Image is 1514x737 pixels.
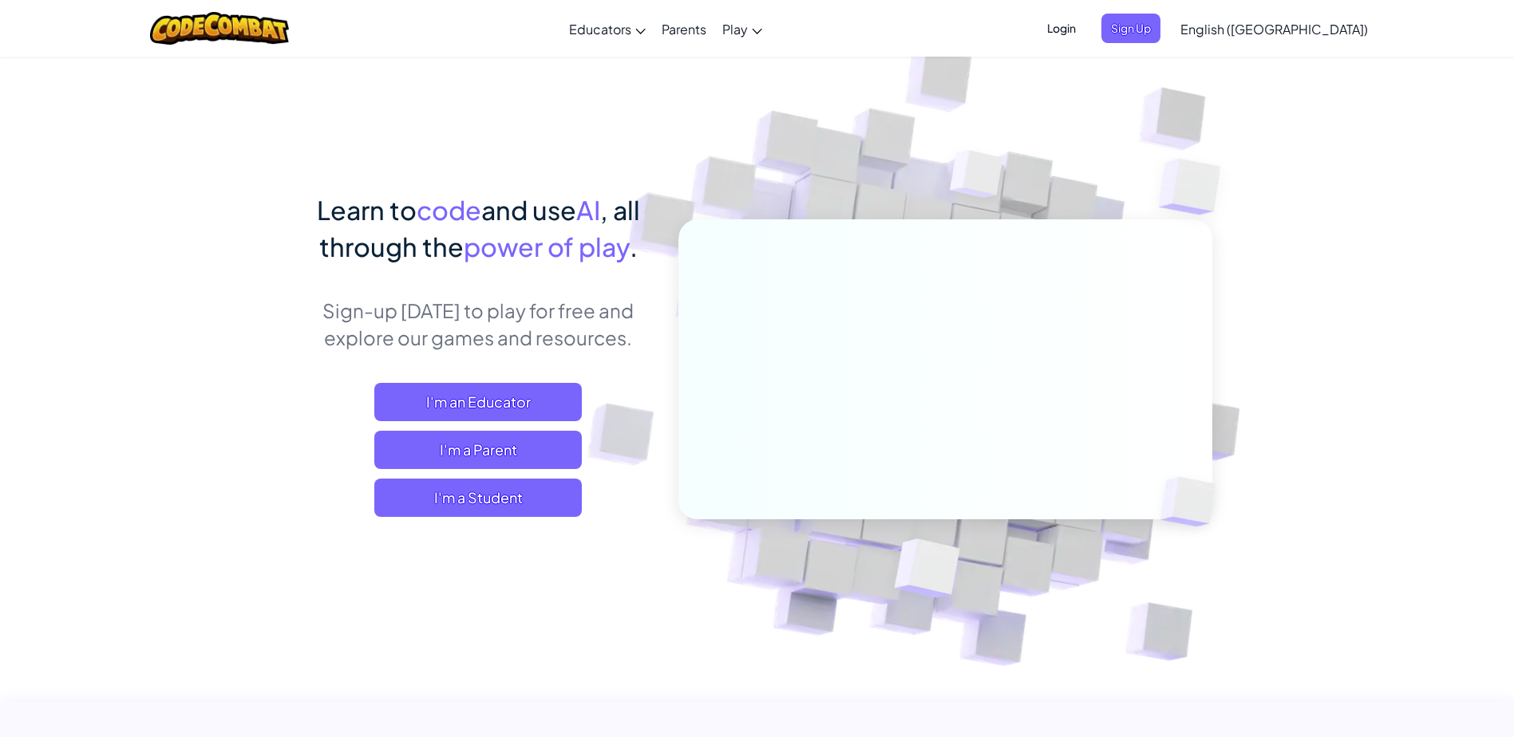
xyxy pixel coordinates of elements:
[654,7,714,50] a: Parents
[302,297,654,351] p: Sign-up [DATE] to play for free and explore our games and resources.
[374,479,582,517] button: I'm a Student
[1038,14,1085,43] button: Login
[630,231,638,262] span: .
[1133,443,1253,560] img: Overlap cubes
[722,21,748,37] span: Play
[374,383,582,421] a: I'm an Educator
[1172,7,1376,50] a: English ([GEOGRAPHIC_DATA])
[569,21,631,37] span: Educators
[317,194,417,226] span: Learn to
[1127,120,1265,254] img: Overlap cubes
[714,7,770,50] a: Play
[576,194,600,226] span: AI
[1101,14,1160,43] button: Sign Up
[919,119,1034,238] img: Overlap cubes
[855,505,998,637] img: Overlap cubes
[1180,21,1368,37] span: English ([GEOGRAPHIC_DATA])
[374,431,582,469] a: I'm a Parent
[481,194,576,226] span: and use
[150,12,290,45] img: CodeCombat logo
[417,194,481,226] span: code
[464,231,630,262] span: power of play
[561,7,654,50] a: Educators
